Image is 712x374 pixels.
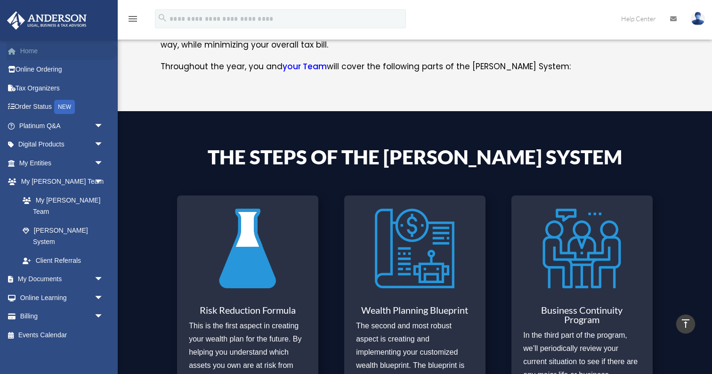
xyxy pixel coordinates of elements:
[13,221,113,251] a: [PERSON_NAME] System
[7,288,118,307] a: Online Learningarrow_drop_down
[7,116,118,135] a: Platinum Q&Aarrow_drop_down
[691,12,705,25] img: User Pic
[157,13,168,23] i: search
[7,98,118,117] a: Order StatusNEW
[94,307,113,326] span: arrow_drop_down
[4,11,89,30] img: Anderson Advisors Platinum Portal
[7,79,118,98] a: Tax Organizers
[7,41,118,60] a: Home
[94,116,113,136] span: arrow_drop_down
[676,314,696,334] a: vertical_align_top
[542,203,622,294] img: Business Continuity Program
[13,191,118,221] a: My [PERSON_NAME] Team
[680,318,691,329] i: vertical_align_top
[375,203,454,294] img: Wealth Planning Blueprint
[7,60,118,79] a: Online Ordering
[161,60,669,74] p: Throughout the year, you and will cover the following parts of the [PERSON_NAME] System:
[7,307,118,326] a: Billingarrow_drop_down
[7,135,118,154] a: Digital Productsarrow_drop_down
[94,135,113,154] span: arrow_drop_down
[208,203,287,294] img: Risk Reduction Formula
[523,305,641,329] h3: Business Continuity Program
[94,172,113,192] span: arrow_drop_down
[189,305,307,319] h3: Risk Reduction Formula
[94,270,113,289] span: arrow_drop_down
[177,147,653,171] h4: The Steps of the [PERSON_NAME] System
[356,305,474,319] h3: Wealth Planning Blueprint
[7,154,118,172] a: My Entitiesarrow_drop_down
[94,154,113,173] span: arrow_drop_down
[283,61,327,77] a: your Team
[7,172,118,191] a: My [PERSON_NAME] Teamarrow_drop_down
[127,13,138,24] i: menu
[94,288,113,308] span: arrow_drop_down
[127,16,138,24] a: menu
[54,100,75,114] div: NEW
[7,325,118,344] a: Events Calendar
[13,251,118,270] a: Client Referrals
[7,270,118,289] a: My Documentsarrow_drop_down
